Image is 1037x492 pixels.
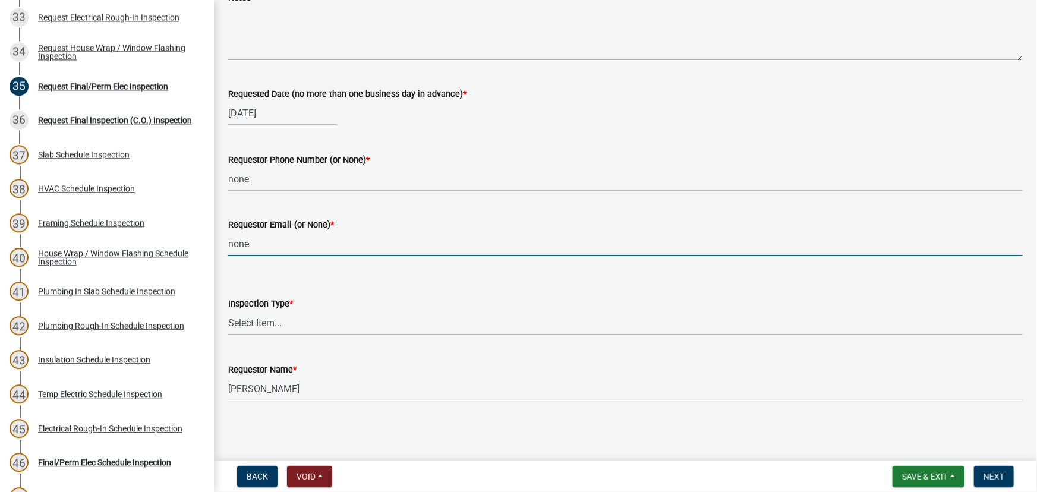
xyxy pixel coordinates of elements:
div: 34 [10,42,29,61]
div: Plumbing Rough-In Schedule Inspection [38,321,184,330]
div: Request Electrical Rough-In Inspection [38,13,179,21]
div: 35 [10,77,29,96]
label: Requestor Phone Number (or None) [228,156,370,165]
div: Framing Schedule Inspection [38,219,144,227]
div: 43 [10,350,29,369]
span: Back [247,472,268,481]
div: 40 [10,248,29,267]
div: 44 [10,384,29,403]
label: Requestor Email (or None) [228,221,334,229]
div: 42 [10,316,29,335]
div: Request House Wrap / Window Flashing Inspection [38,43,195,60]
div: Final/Perm Elec Schedule Inspection [38,458,171,466]
div: House Wrap / Window Flashing Schedule Inspection [38,249,195,266]
div: Electrical Rough-In Schedule Inspection [38,424,182,433]
div: Plumbing In Slab Schedule Inspection [38,287,175,295]
div: 37 [10,145,29,164]
div: 46 [10,453,29,472]
div: Request Final/Perm Elec Inspection [38,82,168,90]
span: Void [297,472,316,481]
div: Insulation Schedule Inspection [38,355,150,364]
span: Next [984,472,1004,481]
span: Save & Exit [902,472,948,481]
div: 39 [10,213,29,232]
div: 45 [10,419,29,438]
div: 36 [10,111,29,130]
input: mm/dd/yyyy [228,101,337,125]
button: Next [974,466,1014,487]
label: Inspection Type [228,300,293,308]
div: HVAC Schedule Inspection [38,184,135,193]
label: Requestor Name [228,366,297,374]
div: 33 [10,8,29,27]
div: 41 [10,282,29,301]
div: 38 [10,179,29,198]
button: Void [287,466,332,487]
label: Requested Date (no more than one business day in advance) [228,90,467,99]
div: Temp Electric Schedule Inspection [38,390,162,398]
div: Request Final Inspection (C.O.) Inspection [38,116,192,124]
button: Save & Exit [893,466,964,487]
button: Back [237,466,278,487]
div: Slab Schedule Inspection [38,150,130,159]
